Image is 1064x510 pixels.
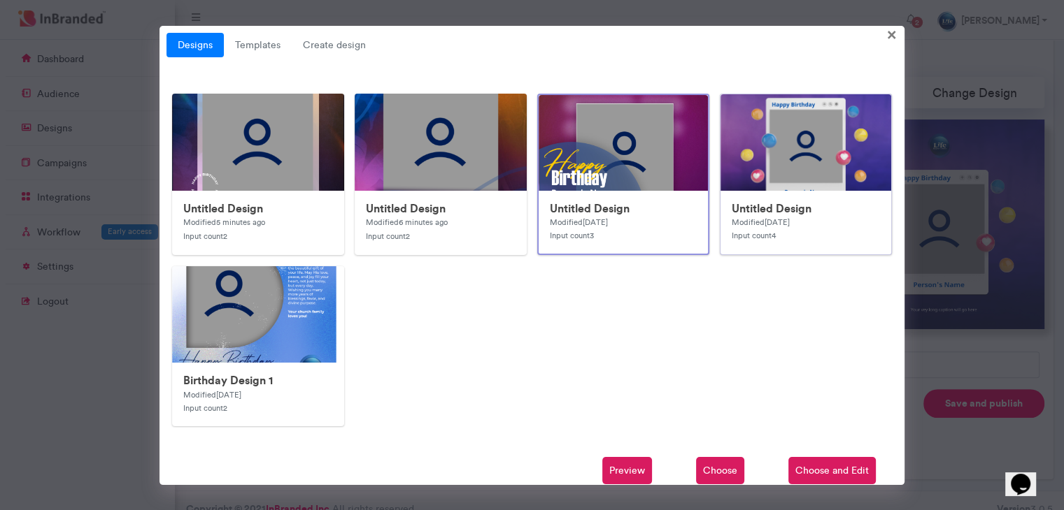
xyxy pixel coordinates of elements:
iframe: chat widget [1005,454,1050,496]
small: Modified 6 minutes ago [366,217,448,227]
a: Templates [224,33,292,58]
h6: Untitled Design [732,202,880,215]
small: Input count 2 [183,403,227,413]
small: Modified [DATE] [732,217,790,227]
small: Input count 3 [550,231,594,240]
h6: Untitled Design [366,202,516,215]
small: Modified 5 minutes ago [183,217,265,227]
h6: Untitled Design [550,202,697,215]
span: Choose [696,457,744,485]
h6: Untitled Design [183,202,333,215]
span: Choose and Edit [788,457,876,485]
small: Input count 4 [732,231,776,240]
small: Modified [DATE] [183,390,241,400]
small: Modified [DATE] [550,217,608,227]
span: × [887,23,897,45]
a: Designs [166,33,224,58]
h6: Birthday Design 1 [183,374,333,387]
span: Create design [292,33,377,58]
small: Input count 2 [183,231,227,241]
span: Preview [602,457,652,485]
small: Input count 2 [366,231,410,241]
